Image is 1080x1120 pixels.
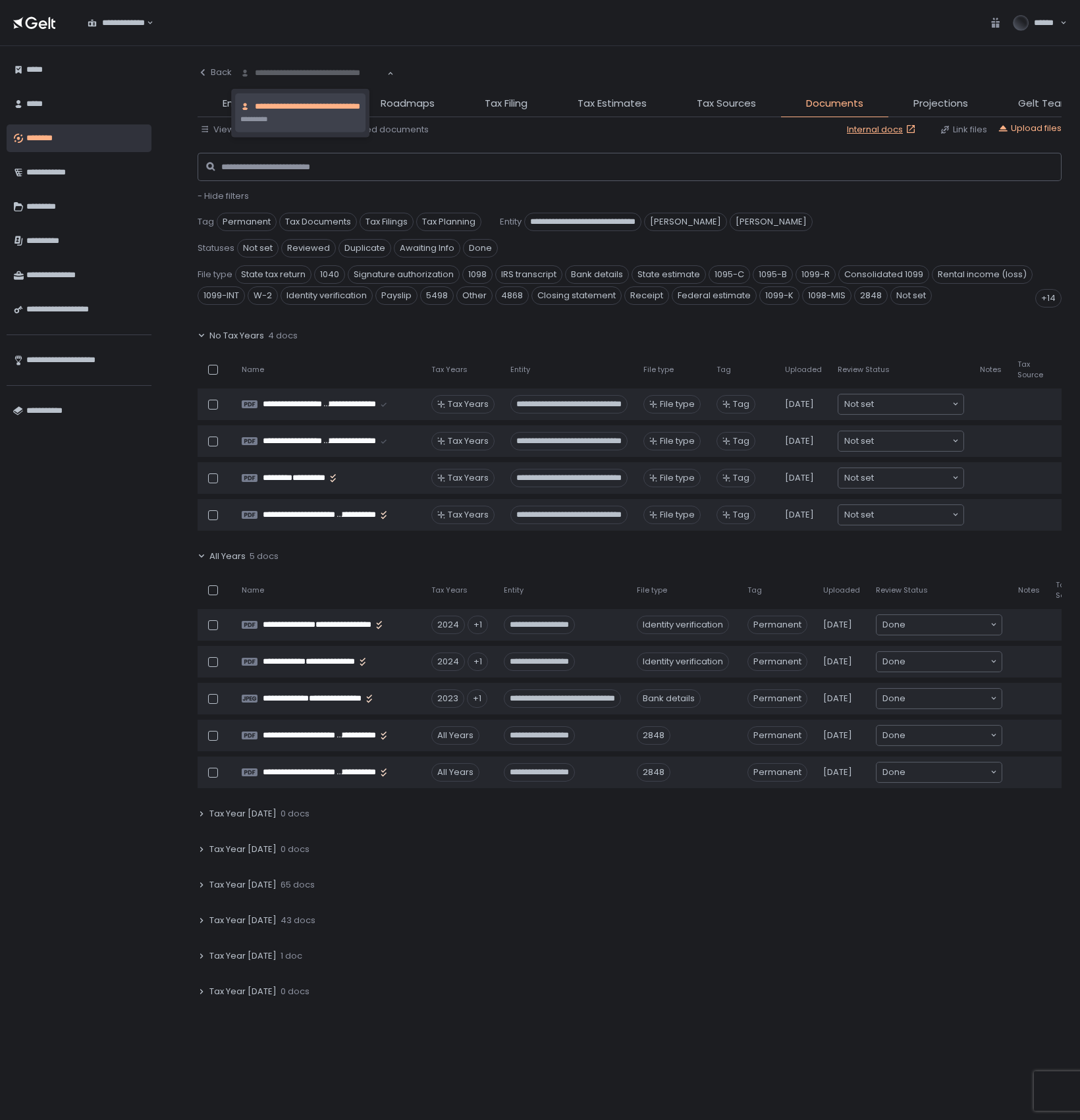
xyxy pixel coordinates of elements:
[431,689,464,708] div: 2023
[823,730,852,741] span: [DATE]
[882,766,905,779] span: Done
[733,509,749,521] span: Tag
[932,265,1033,284] span: Rental income (loss)
[709,265,750,284] span: 1095-C
[209,808,277,820] span: Tax Year [DATE]
[877,652,1002,672] div: Search for option
[416,213,481,231] span: Tax Planning
[838,468,963,488] div: Search for option
[823,585,860,595] span: Uploaded
[242,585,264,595] span: Name
[877,689,1002,708] div: Search for option
[281,879,315,891] span: 65 docs
[198,59,232,86] button: Back
[847,124,919,136] a: Internal docs
[747,726,807,745] span: Permanent
[431,585,468,595] span: Tax Years
[785,509,814,521] span: [DATE]
[877,762,1002,782] div: Search for option
[844,435,874,448] span: Not set
[796,265,836,284] span: 1099-R
[747,689,807,708] span: Permanent
[998,122,1062,134] button: Upload files
[235,265,311,284] span: State tax return
[733,435,749,447] span: Tag
[637,585,667,595] span: File type
[240,67,386,80] input: Search for option
[747,616,807,634] span: Permanent
[905,766,989,779] input: Search for option
[672,286,757,305] span: Federal estimate
[463,239,498,257] span: Done
[882,729,905,742] span: Done
[905,692,989,705] input: Search for option
[448,472,489,484] span: Tax Years
[248,286,278,305] span: W-2
[510,365,530,375] span: Entity
[495,286,529,305] span: 4868
[1018,585,1040,595] span: Notes
[223,96,250,111] span: Entity
[394,239,460,257] span: Awaiting Info
[905,729,989,742] input: Search for option
[198,242,234,254] span: Statuses
[281,915,315,926] span: 43 docs
[876,585,928,595] span: Review Status
[504,585,524,595] span: Entity
[431,653,465,671] div: 2024
[242,365,264,375] span: Name
[877,726,1002,745] div: Search for option
[237,239,279,257] span: Not set
[802,286,851,305] span: 1098-MIS
[495,265,562,284] span: IRS transcript
[381,96,435,111] span: Roadmaps
[232,59,394,87] div: Search for option
[730,213,813,231] span: [PERSON_NAME]
[565,265,629,284] span: Bank details
[468,616,488,634] div: +1
[844,508,874,521] span: Not set
[838,394,963,414] div: Search for option
[198,190,249,202] span: - Hide filters
[637,763,670,782] div: 2848
[209,915,277,926] span: Tax Year [DATE]
[877,615,1002,635] div: Search for option
[467,689,487,708] div: +1
[643,365,674,375] span: File type
[1017,360,1043,379] span: Tax Source
[660,509,695,521] span: File type
[431,616,465,634] div: 2024
[747,585,762,595] span: Tag
[198,190,249,202] button: - Hide filters
[338,239,391,257] span: Duplicate
[632,265,706,284] span: State estimate
[753,265,793,284] span: 1095-B
[375,286,418,305] span: Payslip
[1018,96,1071,111] span: Gelt Team
[874,471,951,485] input: Search for option
[838,431,963,451] div: Search for option
[844,398,874,411] span: Not set
[456,286,493,305] span: Other
[1035,289,1062,307] div: +14
[268,330,298,342] span: 4 docs
[940,124,987,136] div: Link files
[980,365,1002,375] span: Notes
[250,550,279,562] span: 5 docs
[578,96,647,111] span: Tax Estimates
[644,213,727,231] span: [PERSON_NAME]
[468,653,488,671] div: +1
[314,265,345,284] span: 1040
[844,471,874,485] span: Not set
[198,216,214,228] span: Tag
[431,365,468,375] span: Tax Years
[200,124,292,136] button: View by: Tax years
[637,689,701,708] div: Bank details
[874,508,951,521] input: Search for option
[448,435,489,447] span: Tax Years
[905,655,989,668] input: Search for option
[823,693,852,705] span: [DATE]
[854,286,888,305] span: 2848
